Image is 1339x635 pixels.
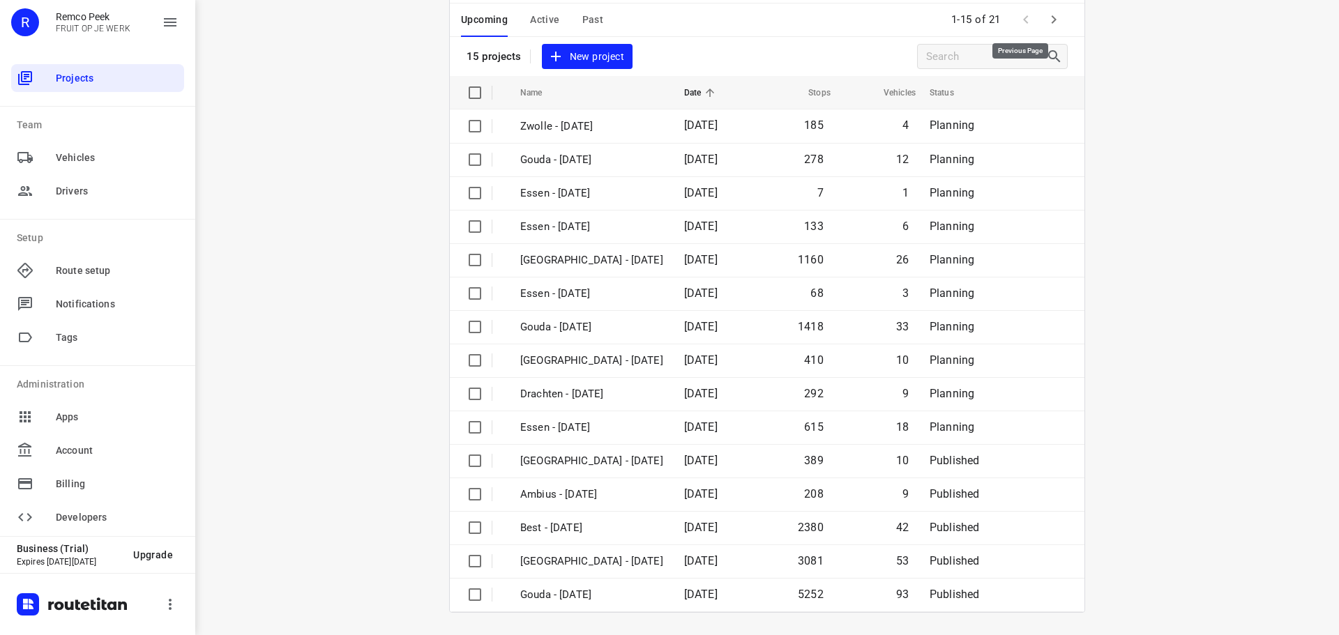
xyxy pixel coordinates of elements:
span: [DATE] [684,420,718,434]
span: Planning [930,387,974,400]
input: Search projects [926,46,1046,68]
span: Planning [930,253,974,266]
span: [DATE] [684,153,718,166]
p: Remco Peek [56,11,130,22]
span: Vehicles [865,84,916,101]
span: 68 [810,286,823,300]
span: Tags [56,330,179,345]
span: Planning [930,420,974,434]
p: [GEOGRAPHIC_DATA] - [DATE] [520,453,663,469]
p: Zwolle - Friday [520,118,663,135]
div: Apps [11,403,184,431]
span: 10 [896,454,909,467]
div: Route setup [11,257,184,284]
p: Expires [DATE][DATE] [17,557,122,567]
p: FRUIT OP JE WERK [56,24,130,33]
div: Projects [11,64,184,92]
div: Developers [11,503,184,531]
span: 18 [896,420,909,434]
span: Active [530,11,559,29]
span: 2380 [798,521,824,534]
span: 12 [896,153,909,166]
span: 6 [902,220,909,233]
p: Best - [DATE] [520,520,663,536]
span: [DATE] [684,253,718,266]
span: Published [930,554,980,567]
div: Drivers [11,177,184,205]
span: Notifications [56,297,179,312]
span: 615 [804,420,824,434]
span: Projects [56,71,179,86]
span: 208 [804,487,824,500]
p: Essen - Wednesday [520,219,663,235]
span: 1418 [798,320,824,333]
span: Upgrade [133,549,173,560]
span: Status [930,84,972,101]
span: [DATE] [684,186,718,199]
span: Past [582,11,604,29]
span: 133 [804,220,824,233]
p: Setup [17,231,184,245]
span: 93 [896,588,909,601]
p: Essen - Friday [520,185,663,201]
span: [DATE] [684,387,718,400]
span: 292 [804,387,824,400]
p: [GEOGRAPHIC_DATA] - [DATE] [520,553,663,569]
span: Planning [930,118,974,132]
div: R [11,8,39,36]
div: Notifications [11,290,184,318]
span: [DATE] [684,320,718,333]
div: Account [11,436,184,464]
span: Planning [930,220,974,233]
span: 1-15 of 21 [946,5,1006,35]
p: Gouda - Tuesday [520,319,663,335]
p: 15 projects [467,50,522,63]
span: Developers [56,510,179,525]
span: [DATE] [684,454,718,467]
p: Essen - Tuesday [520,286,663,302]
span: 1 [902,186,909,199]
div: Search [1046,48,1067,65]
button: New project [542,44,633,70]
span: 4 [902,118,909,132]
span: 10 [896,353,909,367]
div: Billing [11,470,184,498]
span: 9 [902,387,909,400]
span: Published [930,521,980,534]
span: [DATE] [684,220,718,233]
p: Drachten - Tuesday [520,386,663,402]
div: Vehicles [11,144,184,171]
span: Planning [930,353,974,367]
p: Team [17,118,184,132]
span: Upcoming [461,11,508,29]
span: Next Page [1040,6,1068,33]
span: 3 [902,286,909,300]
span: Drivers [56,184,179,199]
span: 278 [804,153,824,166]
span: Date [684,84,720,101]
span: Published [930,588,980,601]
span: [DATE] [684,286,718,300]
span: 26 [896,253,909,266]
p: Business (Trial) [17,543,122,554]
p: Essen - [DATE] [520,420,663,436]
span: 53 [896,554,909,567]
span: 185 [804,118,824,132]
span: [DATE] [684,554,718,567]
span: 3081 [798,554,824,567]
span: Apps [56,410,179,424]
span: 33 [896,320,909,333]
span: [DATE] [684,487,718,500]
span: Billing [56,477,179,491]
span: 5252 [798,588,824,601]
span: New project [550,48,624,66]
span: Name [520,84,561,101]
p: Zwolle - Wednesday [520,252,663,268]
p: Gouda - Friday [520,152,663,168]
p: Gouda - [DATE] [520,587,663,603]
span: [DATE] [684,353,718,367]
span: 7 [817,186,824,199]
span: Planning [930,286,974,300]
span: 410 [804,353,824,367]
span: Planning [930,153,974,166]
